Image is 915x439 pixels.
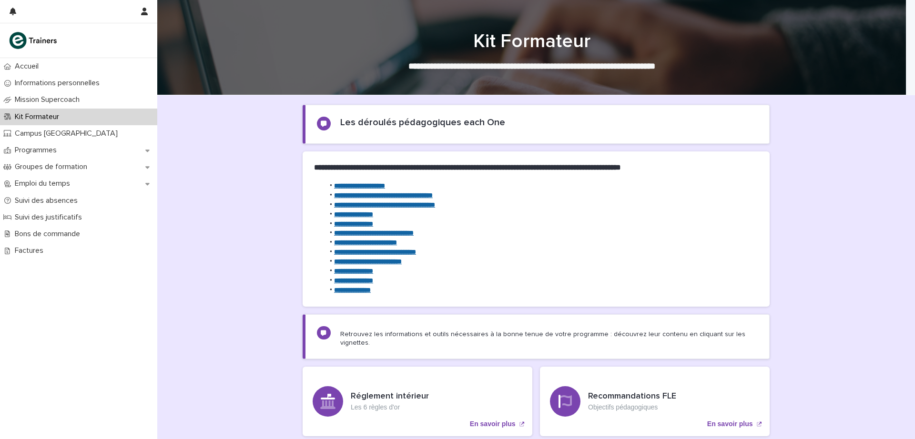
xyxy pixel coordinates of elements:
p: Bons de commande [11,229,88,239]
p: Informations personnelles [11,79,107,88]
p: Suivi des justificatifs [11,213,90,222]
h2: Les déroulés pédagogiques each One [340,117,505,128]
h3: Réglement intérieur [351,391,429,402]
p: Emploi du temps [11,179,78,188]
p: Factures [11,246,51,255]
h3: Recommandations FLE [588,391,676,402]
p: Objectifs pédagogiques [588,403,676,411]
a: En savoir plus [303,367,532,436]
p: En savoir plus [470,420,516,428]
p: Mission Supercoach [11,95,87,104]
p: Les 6 règles d'or [351,403,429,411]
h1: Kit Formateur [298,30,765,53]
p: Retrouvez les informations et outils nécessaires à la bonne tenue de votre programme : découvrez ... [340,330,758,347]
p: Suivi des absences [11,196,85,205]
p: En savoir plus [707,420,753,428]
a: En savoir plus [540,367,770,436]
p: Kit Formateur [11,112,67,121]
p: Accueil [11,62,46,71]
p: Programmes [11,146,64,155]
p: Groupes de formation [11,162,95,171]
p: Campus [GEOGRAPHIC_DATA] [11,129,125,138]
img: K0CqGN7SDeD6s4JG8KQk [8,31,60,50]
